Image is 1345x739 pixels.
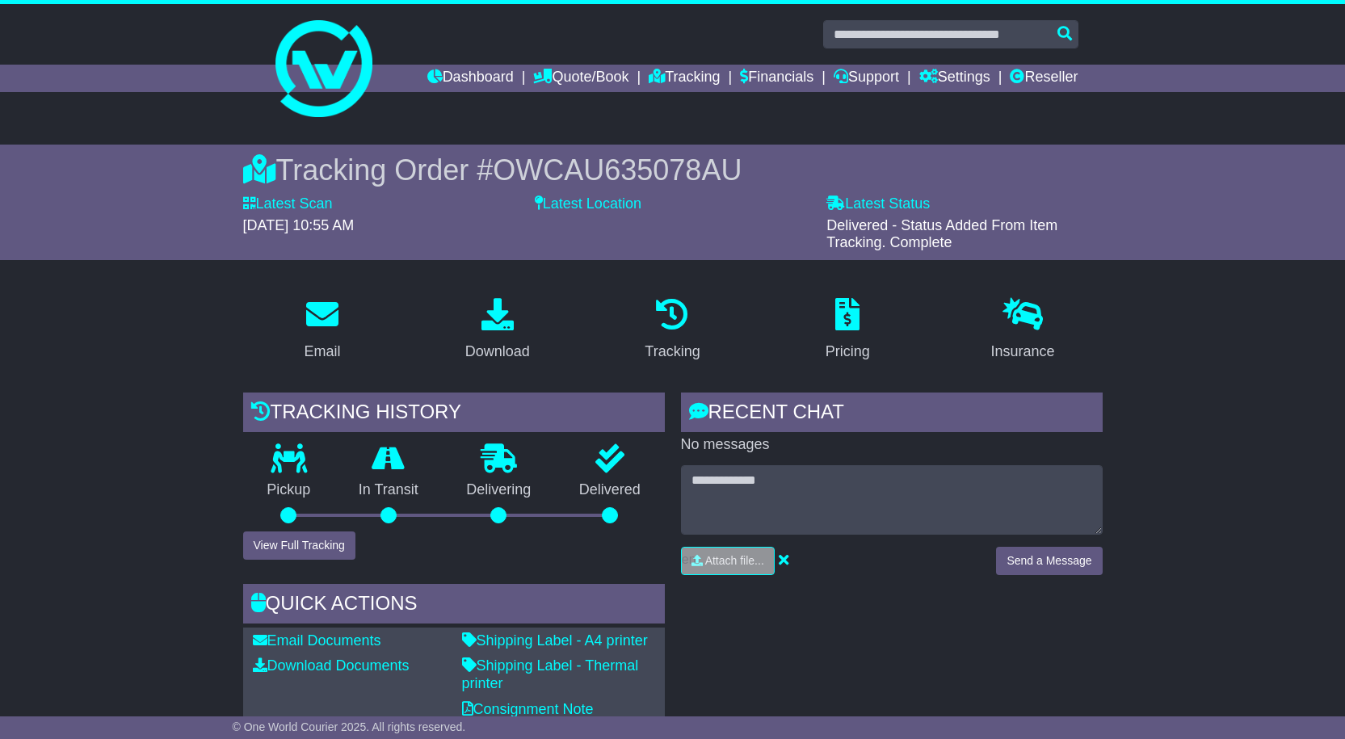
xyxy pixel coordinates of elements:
div: Pricing [826,341,870,363]
a: Settings [919,65,990,92]
a: Financials [740,65,813,92]
a: Shipping Label - A4 printer [462,632,648,649]
p: Pickup [243,481,335,499]
p: Delivering [443,481,556,499]
p: No messages [681,436,1103,454]
div: Quick Actions [243,584,665,628]
span: [DATE] 10:55 AM [243,217,355,233]
a: Quote/Book [533,65,628,92]
span: OWCAU635078AU [493,153,742,187]
a: Email [293,292,351,368]
a: Support [834,65,899,92]
span: © One World Courier 2025. All rights reserved. [233,720,466,733]
label: Latest Status [826,195,930,213]
button: View Full Tracking [243,531,355,560]
span: Delivered - Status Added From Item Tracking. Complete [826,217,1057,251]
div: Download [465,341,530,363]
label: Latest Scan [243,195,333,213]
a: Dashboard [427,65,514,92]
a: Download Documents [253,657,410,674]
div: Tracking history [243,393,665,436]
a: Email Documents [253,632,381,649]
div: RECENT CHAT [681,393,1103,436]
div: Tracking [645,341,700,363]
a: Pricing [815,292,881,368]
a: Download [455,292,540,368]
p: In Transit [334,481,443,499]
a: Tracking [634,292,710,368]
div: Email [304,341,340,363]
div: Insurance [991,341,1055,363]
a: Tracking [649,65,720,92]
label: Latest Location [535,195,641,213]
a: Insurance [981,292,1065,368]
p: Delivered [555,481,665,499]
a: Consignment Note [462,701,594,717]
button: Send a Message [996,547,1102,575]
a: Reseller [1010,65,1078,92]
a: Shipping Label - Thermal printer [462,657,639,691]
div: Tracking Order # [243,153,1103,187]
